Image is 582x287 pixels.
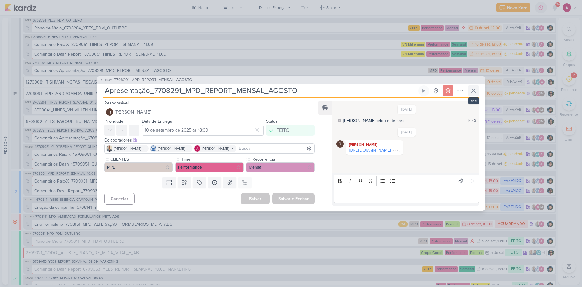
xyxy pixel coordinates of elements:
[150,145,156,152] img: Caroline Traven De Andrade
[194,145,200,152] img: Alessandra Gomes
[336,140,344,148] img: Rafael Dornelles
[114,77,192,83] span: 7708291_MPD_REPORT_MENSAL_AGOSTO
[252,156,315,162] label: Recorrência
[276,127,289,134] div: FEITO
[99,77,192,83] button: IM82 7708291_MPD_REPORT_MENSAL_AGOSTO
[106,145,112,152] img: Iara Santos
[349,148,391,153] a: [URL][DOMAIN_NAME]
[106,108,113,116] img: Rafael Dornelles
[334,187,479,203] div: Editor editing area: main
[238,145,313,152] input: Buscar
[343,118,405,124] div: [PERSON_NAME] criou este kard
[103,85,417,96] input: Kard Sem Título
[266,119,278,124] label: Status
[104,107,315,118] button: [PERSON_NAME]
[181,156,244,162] label: Time
[468,97,479,104] div: esc
[175,162,244,172] button: Performance
[110,156,173,162] label: CLIENTES
[202,146,229,151] span: [PERSON_NAME]
[421,88,426,93] div: Ligar relógio
[104,137,315,143] div: Colaboradores
[347,142,402,148] div: [PERSON_NAME]
[393,149,400,154] div: 10:15
[115,108,151,116] span: [PERSON_NAME]
[104,193,135,205] button: Cancelar
[334,175,479,187] div: Editor toolbar
[467,118,476,123] div: 14:42
[266,125,315,136] button: FEITO
[104,162,173,172] button: MPD
[104,101,129,106] label: Responsável
[246,162,315,172] button: Mensal
[158,146,185,151] span: [PERSON_NAME]
[114,146,141,151] span: [PERSON_NAME]
[142,125,264,136] input: Select a date
[104,78,113,83] span: IM82
[104,119,123,124] label: Prioridade
[142,119,172,124] label: Data de Entrega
